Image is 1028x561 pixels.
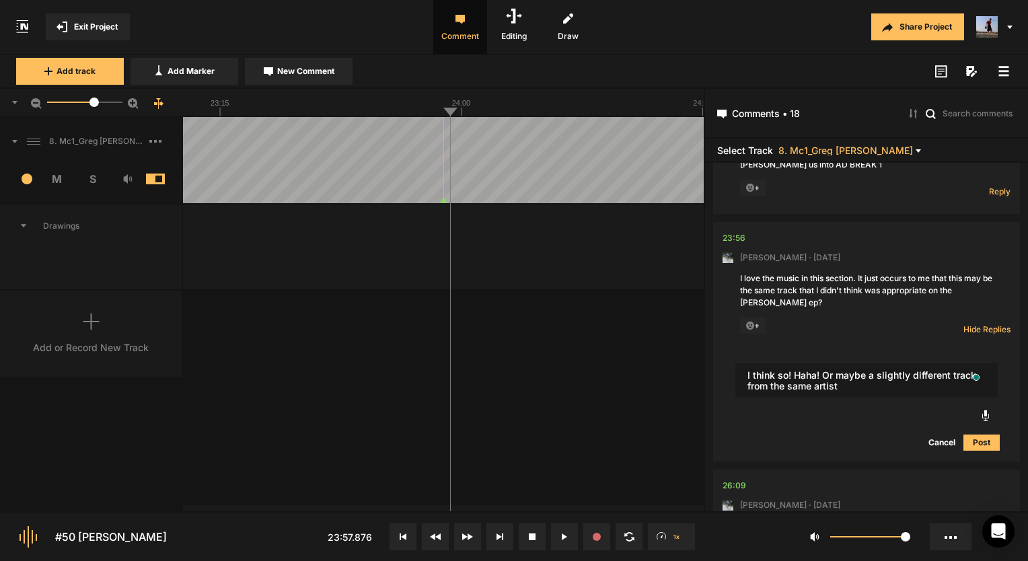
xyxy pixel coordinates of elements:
button: Add Marker [131,58,238,85]
img: ACg8ocLxXzHjWyafR7sVkIfmxRufCxqaSAR27SDjuE-ggbMy1qqdgD8=s96-c [723,500,733,511]
button: Cancel [920,435,963,451]
div: 23:56.627 [723,231,745,245]
span: S [75,171,110,187]
button: 1x [648,523,695,550]
text: 23:15 [211,99,229,107]
span: M [40,171,75,187]
span: 23:57.876 [328,531,372,543]
input: Search comments [941,106,1016,120]
header: Select Track [705,139,1028,163]
img: ACg8ocLxXzHjWyafR7sVkIfmxRufCxqaSAR27SDjuE-ggbMy1qqdgD8=s96-c [723,252,733,263]
button: Add track [16,58,124,85]
span: 8. Mc1_Greg [PERSON_NAME] [778,145,913,155]
span: Exit Project [74,21,118,33]
button: Share Project [871,13,964,40]
span: Add track [57,65,96,77]
span: [PERSON_NAME] · [DATE] [740,499,840,511]
text: 24:00 [452,99,471,107]
div: I love the music in this section. It just occurs to me that this may be the same track that I did... [740,272,993,309]
span: + [740,317,766,334]
span: Reply [989,186,1011,197]
div: 26:09.535 [723,479,746,492]
span: 8. Mc1_Greg [PERSON_NAME] [44,135,149,147]
span: [PERSON_NAME] · [DATE] [740,252,840,264]
text: 24:45 [694,99,712,107]
div: Add or Record New Track [33,340,149,354]
span: + [740,180,766,196]
textarea: To enrich screen reader interactions, please activate Accessibility in Grammarly extension settings [735,363,998,398]
img: ACg8ocJ5zrP0c3SJl5dKscm-Goe6koz8A9fWD7dpguHuX8DX5VIxymM=s96-c [976,16,998,38]
div: Open Intercom Messenger [982,515,1015,548]
span: Add Marker [168,65,215,77]
span: New Comment [277,65,334,77]
div: #50 [PERSON_NAME] [55,529,167,545]
button: New Comment [245,58,353,85]
header: Comments • 18 [705,89,1028,139]
button: Exit Project [46,13,130,40]
span: Hide Replies [963,324,1011,335]
button: Post [963,435,1000,451]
